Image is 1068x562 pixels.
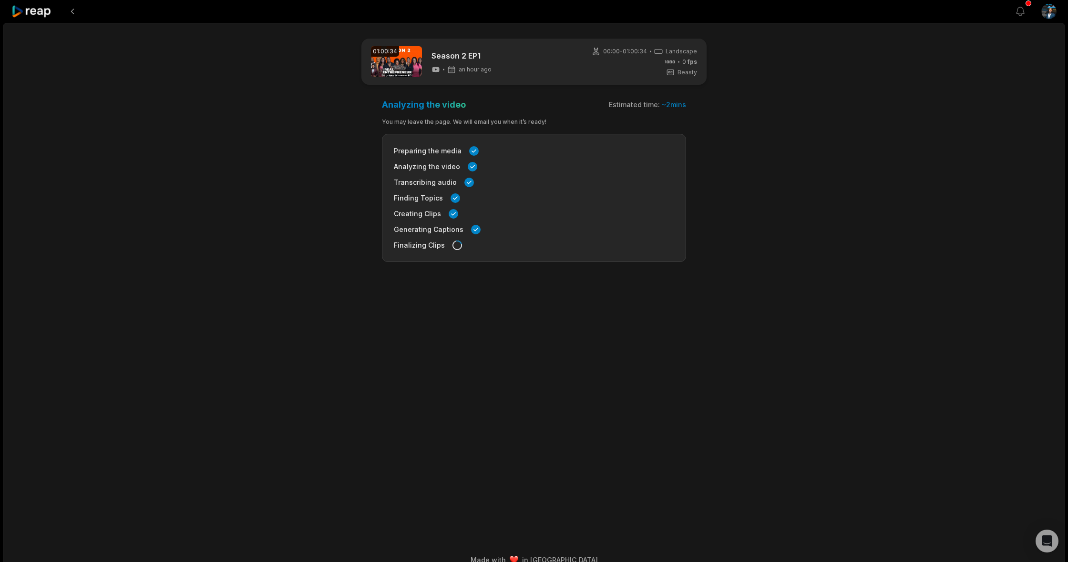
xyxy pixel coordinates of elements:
[394,209,441,219] span: Creating Clips
[394,177,457,187] span: Transcribing audio
[394,224,463,234] span: Generating Captions
[394,193,443,203] span: Finding Topics
[394,161,460,171] span: Analyzing the video
[603,47,647,56] span: 00:00 - 01:00:34
[394,146,462,156] span: Preparing the media
[382,99,466,110] h3: Analyzing the video
[666,47,697,56] span: Landscape
[609,100,686,110] div: Estimated time:
[688,58,697,65] span: fps
[382,118,686,126] div: You may leave the page. We will email you when it’s ready!
[459,66,492,73] span: an hour ago
[682,58,697,66] span: 0
[678,68,697,77] span: Beasty
[431,50,492,61] a: Season 2 EP1
[662,100,686,109] span: ~ 2 mins
[394,240,445,250] span: Finalizing Clips
[1036,530,1058,552] div: Open Intercom Messenger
